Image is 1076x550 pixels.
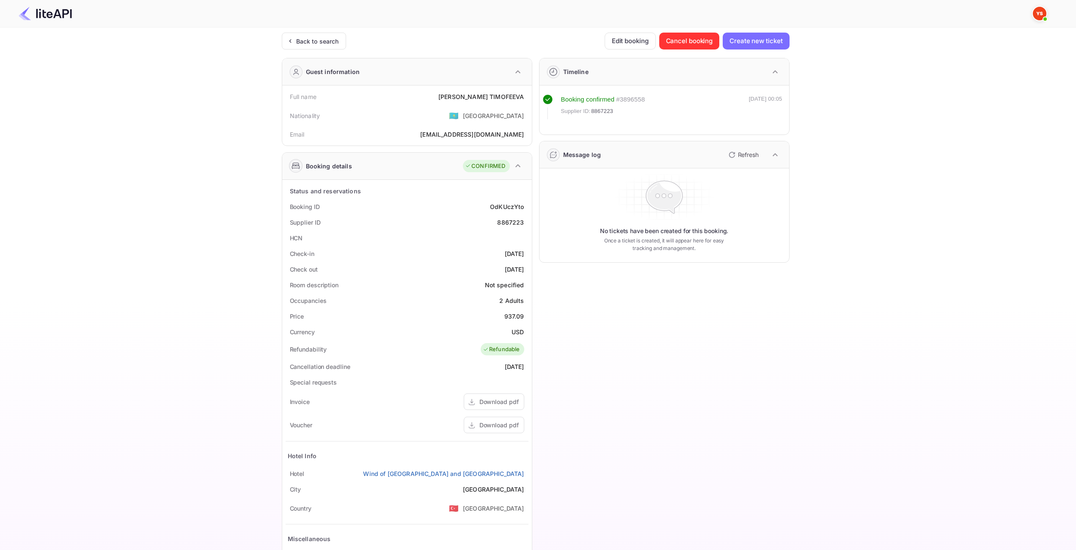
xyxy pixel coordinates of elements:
[449,108,459,123] span: United States
[290,111,320,120] div: Nationality
[591,107,613,115] span: 8867223
[290,187,361,195] div: Status and reservations
[497,218,524,227] div: 8867223
[505,249,524,258] div: [DATE]
[463,111,524,120] div: [GEOGRAPHIC_DATA]
[463,485,524,494] div: [GEOGRAPHIC_DATA]
[749,95,782,119] div: [DATE] 00:05
[290,234,303,242] div: HCN
[290,130,305,139] div: Email
[449,500,459,516] span: United States
[290,249,314,258] div: Check-in
[485,280,524,289] div: Not specified
[290,92,316,101] div: Full name
[463,504,524,513] div: [GEOGRAPHIC_DATA]
[479,421,519,429] div: Download pdf
[597,237,731,252] p: Once a ticket is created, it will appear here for easy tracking and management.
[561,95,615,104] div: Booking confirmed
[288,451,317,460] div: Hotel Info
[512,327,524,336] div: USD
[290,378,337,387] div: Special requests
[290,362,350,371] div: Cancellation deadline
[290,280,338,289] div: Room description
[561,107,591,115] span: Supplier ID:
[1033,7,1046,20] img: Yandex Support
[306,162,352,170] div: Booking details
[483,345,520,354] div: Refundable
[723,33,789,49] button: Create new ticket
[288,534,331,543] div: Miscellaneous
[499,296,524,305] div: 2 Adults
[290,421,312,429] div: Voucher
[659,33,720,49] button: Cancel booking
[290,397,310,406] div: Invoice
[296,37,339,46] div: Back to search
[490,202,524,211] div: OdKUczYto
[505,362,524,371] div: [DATE]
[563,67,589,76] div: Timeline
[19,7,72,20] img: LiteAPI Logo
[724,148,762,162] button: Refresh
[505,265,524,274] div: [DATE]
[600,227,729,235] p: No tickets have been created for this booking.
[290,469,305,478] div: Hotel
[306,67,360,76] div: Guest information
[420,130,524,139] div: [EMAIL_ADDRESS][DOMAIN_NAME]
[563,150,601,159] div: Message log
[290,202,320,211] div: Booking ID
[465,162,505,170] div: CONFIRMED
[363,469,524,478] a: Wind of [GEOGRAPHIC_DATA] and [GEOGRAPHIC_DATA]
[290,265,318,274] div: Check out
[438,92,524,101] div: [PERSON_NAME] TIMOFEEVA
[738,150,759,159] p: Refresh
[290,485,301,494] div: City
[504,312,524,321] div: 937.09
[616,95,645,104] div: # 3896558
[290,327,315,336] div: Currency
[605,33,656,49] button: Edit booking
[290,312,304,321] div: Price
[290,345,327,354] div: Refundability
[290,218,321,227] div: Supplier ID
[290,296,327,305] div: Occupancies
[290,504,311,513] div: Country
[479,397,519,406] div: Download pdf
